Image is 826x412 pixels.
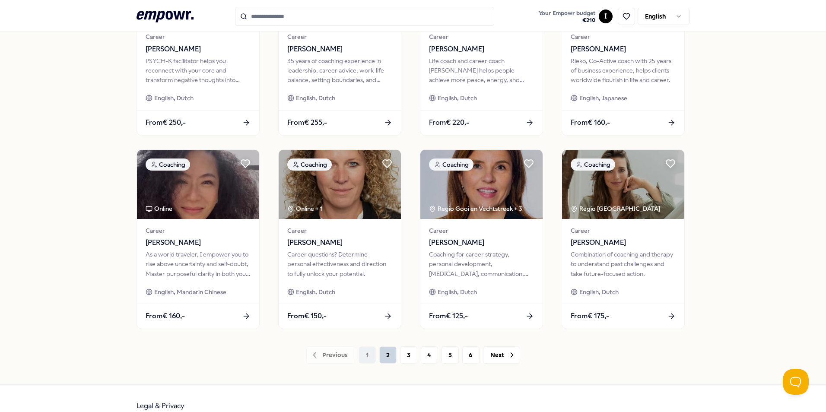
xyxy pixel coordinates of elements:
[296,93,335,103] span: English, Dutch
[429,250,534,279] div: Coaching for career strategy, personal development, [MEDICAL_DATA], communication, and work-life ...
[421,346,438,364] button: 4
[278,149,401,329] a: package imageCoachingOnline + 1Career[PERSON_NAME]Career questions? Determine personal effectiven...
[429,44,534,55] span: [PERSON_NAME]
[429,56,534,85] div: Life coach and career coach [PERSON_NAME] helps people achieve more peace, energy, and satisfacti...
[235,7,494,26] input: Search for products, categories or subcategories
[571,226,676,235] span: Career
[429,204,522,213] div: Regio Gooi en Vechtstreek + 3
[429,32,534,41] span: Career
[287,250,392,279] div: Career questions? Determine personal effectiveness and direction to fully unlock your potential.
[287,44,392,55] span: [PERSON_NAME]
[296,287,335,297] span: English, Dutch
[429,237,534,248] span: [PERSON_NAME]
[154,93,194,103] span: English, Dutch
[146,44,251,55] span: [PERSON_NAME]
[420,149,543,329] a: package imageCoachingRegio Gooi en Vechtstreek + 3Career[PERSON_NAME]Coaching for career strategy...
[146,117,186,128] span: From € 250,-
[146,32,251,41] span: Career
[146,226,251,235] span: Career
[599,10,613,23] button: I
[539,10,595,17] span: Your Empowr budget
[562,150,684,219] img: package image
[783,369,809,395] iframe: Help Scout Beacon - Open
[287,226,392,235] span: Career
[146,158,190,171] div: Coaching
[579,287,619,297] span: English, Dutch
[146,311,185,322] span: From € 160,-
[537,8,597,25] button: Your Empowr budget€210
[400,346,417,364] button: 3
[571,44,676,55] span: [PERSON_NAME]
[379,346,397,364] button: 2
[287,204,323,213] div: Online + 1
[146,204,172,213] div: Online
[137,150,259,219] img: package image
[137,402,184,410] a: Legal & Privacy
[571,237,676,248] span: [PERSON_NAME]
[483,346,520,364] button: Next
[287,311,327,322] span: From € 150,-
[420,150,543,219] img: package image
[287,158,332,171] div: Coaching
[429,311,468,322] span: From € 125,-
[137,149,260,329] a: package imageCoachingOnlineCareer[PERSON_NAME]As a world traveler, I empower you to rise above un...
[429,158,473,171] div: Coaching
[571,56,676,85] div: Rieko, Co-Active coach with 25 years of business experience, helps clients worldwide flourish in ...
[571,204,662,213] div: Regio [GEOGRAPHIC_DATA]
[154,287,226,297] span: English, Mandarin Chinese
[287,117,327,128] span: From € 255,-
[287,32,392,41] span: Career
[462,346,480,364] button: 6
[279,150,401,219] img: package image
[429,226,534,235] span: Career
[438,287,477,297] span: English, Dutch
[287,56,392,85] div: 35 years of coaching experience in leadership, career advice, work-life balance, setting boundari...
[146,237,251,248] span: [PERSON_NAME]
[539,17,595,24] span: € 210
[571,250,676,279] div: Combination of coaching and therapy to understand past challenges and take future-focused action.
[442,346,459,364] button: 5
[579,93,627,103] span: English, Japanese
[571,117,610,128] span: From € 160,-
[535,7,599,25] a: Your Empowr budget€210
[146,56,251,85] div: PSYCH-K facilitator helps you reconnect with your core and transform negative thoughts into posit...
[146,250,251,279] div: As a world traveler, I empower you to rise above uncertainty and self-doubt, Master purposeful cl...
[429,117,469,128] span: From € 220,-
[562,149,685,329] a: package imageCoachingRegio [GEOGRAPHIC_DATA] Career[PERSON_NAME]Combination of coaching and thera...
[571,32,676,41] span: Career
[287,237,392,248] span: [PERSON_NAME]
[571,158,615,171] div: Coaching
[571,311,609,322] span: From € 175,-
[438,93,477,103] span: English, Dutch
